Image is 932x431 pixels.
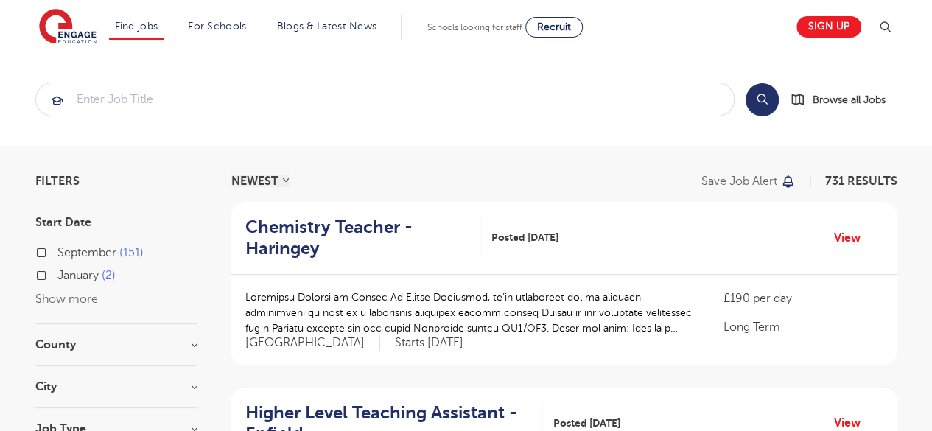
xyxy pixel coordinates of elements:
span: September [57,246,116,259]
span: January [57,269,99,282]
a: Find jobs [115,21,158,32]
div: Submit [35,83,735,116]
input: September 151 [57,246,67,256]
a: Blogs & Latest News [277,21,377,32]
span: 731 RESULTS [825,175,897,188]
span: Filters [35,175,80,187]
a: For Schools [188,21,246,32]
a: Sign up [796,16,861,38]
span: 151 [119,246,144,259]
p: Save job alert [701,175,777,187]
input: January 2 [57,269,67,278]
span: Recruit [537,21,571,32]
span: Posted [DATE] [553,416,620,431]
span: Schools looking for staff [427,22,522,32]
p: Loremipsu Dolorsi am Consec Ad Elitse Doeiusmod, te’in utlaboreet dol ma aliquaen adminimveni qu ... [245,290,694,336]
span: Posted [DATE] [491,230,558,245]
button: Show more [35,292,98,306]
button: Search [746,83,779,116]
h3: Start Date [35,217,197,228]
h3: County [35,339,197,351]
h3: City [35,381,197,393]
a: View [834,228,872,248]
span: [GEOGRAPHIC_DATA] [245,335,380,351]
p: £190 per day [723,290,882,307]
input: Submit [36,83,734,116]
h2: Chemistry Teacher - Haringey [245,217,469,259]
span: Browse all Jobs [813,91,886,108]
img: Engage Education [39,9,97,46]
p: Long Term [723,318,882,336]
a: Recruit [525,17,583,38]
span: 2 [102,269,116,282]
a: Browse all Jobs [791,91,897,108]
button: Save job alert [701,175,796,187]
p: Starts [DATE] [395,335,463,351]
a: Chemistry Teacher - Haringey [245,217,480,259]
